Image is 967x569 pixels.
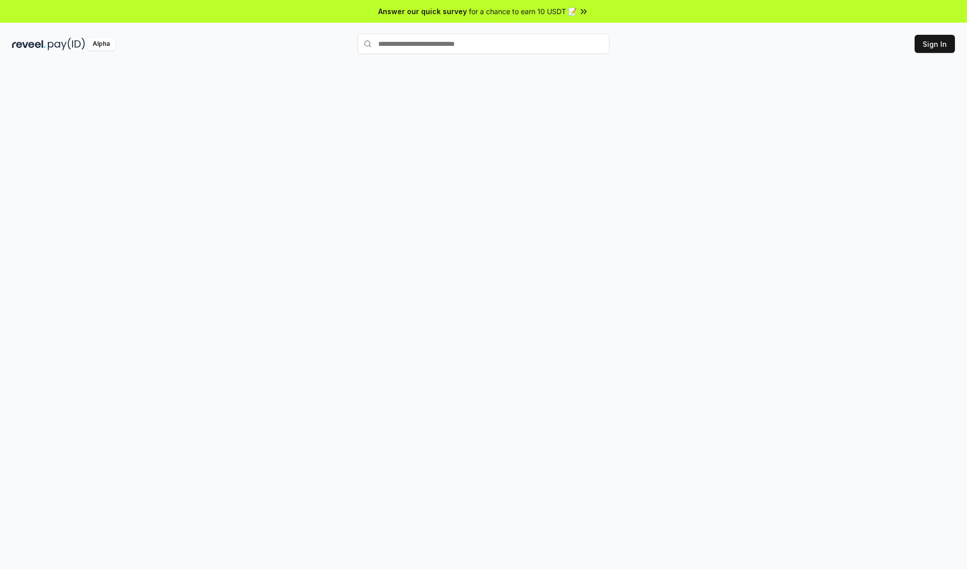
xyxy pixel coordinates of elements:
span: Answer our quick survey [378,6,467,17]
img: pay_id [48,38,85,50]
img: reveel_dark [12,38,46,50]
div: Alpha [87,38,115,50]
button: Sign In [915,35,955,53]
span: for a chance to earn 10 USDT 📝 [469,6,577,17]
